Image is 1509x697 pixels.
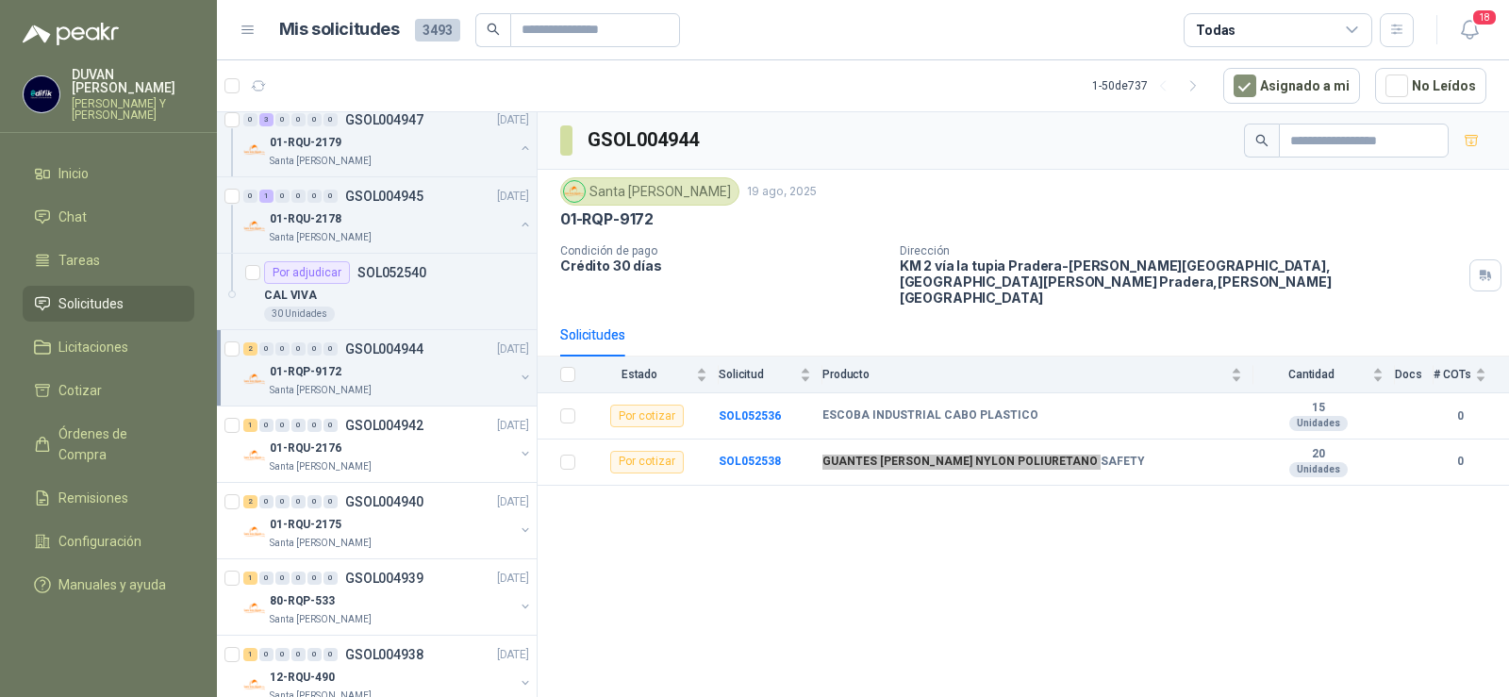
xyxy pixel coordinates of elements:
[270,516,341,534] p: 01-RQU-2175
[72,68,194,94] p: DUVAN [PERSON_NAME]
[1223,68,1360,104] button: Asignado a mi
[560,324,625,345] div: Solicitudes
[345,495,423,508] p: GSOL004940
[264,261,350,284] div: Por adjudicar
[1289,416,1348,431] div: Unidades
[259,113,274,126] div: 3
[307,419,322,432] div: 0
[58,293,124,314] span: Solicitudes
[264,307,335,322] div: 30 Unidades
[291,113,306,126] div: 0
[1196,20,1235,41] div: Todas
[270,230,372,245] p: Santa [PERSON_NAME]
[1253,368,1368,381] span: Cantidad
[243,185,533,245] a: 0 1 0 0 0 0 GSOL004945[DATE] Company Logo01-RQU-2178Santa [PERSON_NAME]
[270,363,341,381] p: 01-RQP-9172
[560,244,885,257] p: Condición de pago
[719,455,781,468] b: SOL052538
[270,669,335,687] p: 12-RQU-490
[243,139,266,161] img: Company Logo
[291,190,306,203] div: 0
[345,342,423,356] p: GSOL004944
[243,444,266,467] img: Company Logo
[900,257,1462,306] p: KM 2 vía la tupia Pradera-[PERSON_NAME][GEOGRAPHIC_DATA], [GEOGRAPHIC_DATA][PERSON_NAME] Pradera ...
[243,419,257,432] div: 1
[259,572,274,585] div: 0
[497,340,529,358] p: [DATE]
[24,76,59,112] img: Company Logo
[58,207,87,227] span: Chat
[323,648,338,661] div: 0
[279,16,400,43] h1: Mis solicitudes
[1375,68,1486,104] button: No Leídos
[243,108,533,169] a: 0 3 0 0 0 0 GSOL004947[DATE] Company Logo01-RQU-2179Santa [PERSON_NAME]
[719,409,781,423] b: SOL052536
[323,190,338,203] div: 0
[1092,71,1208,101] div: 1 - 50 de 737
[1434,357,1509,393] th: # COTs
[564,181,585,202] img: Company Logo
[243,414,533,474] a: 1 0 0 0 0 0 GSOL004942[DATE] Company Logo01-RQU-2176Santa [PERSON_NAME]
[243,342,257,356] div: 2
[243,567,533,627] a: 1 0 0 0 0 0 GSOL004939[DATE] Company Logo80-RQP-533Santa [PERSON_NAME]
[264,287,317,305] p: CAL VIVA
[243,490,533,551] a: 2 0 0 0 0 0 GSOL004940[DATE] Company Logo01-RQU-2175Santa [PERSON_NAME]
[243,113,257,126] div: 0
[23,286,194,322] a: Solicitudes
[243,597,266,620] img: Company Logo
[497,493,529,511] p: [DATE]
[345,419,423,432] p: GSOL004942
[270,383,372,398] p: Santa [PERSON_NAME]
[243,215,266,238] img: Company Logo
[259,190,274,203] div: 1
[291,648,306,661] div: 0
[1253,401,1384,416] b: 15
[270,592,335,610] p: 80-RQP-533
[58,574,166,595] span: Manuales y ayuda
[345,190,423,203] p: GSOL004945
[275,342,290,356] div: 0
[275,495,290,508] div: 0
[243,521,266,543] img: Company Logo
[307,648,322,661] div: 0
[243,648,257,661] div: 1
[345,572,423,585] p: GSOL004939
[23,156,194,191] a: Inicio
[217,254,537,330] a: Por adjudicarSOL052540CAL VIVA30 Unidades
[270,154,372,169] p: Santa [PERSON_NAME]
[323,572,338,585] div: 0
[1253,357,1395,393] th: Cantidad
[72,98,194,121] p: [PERSON_NAME] Y [PERSON_NAME]
[1434,407,1486,425] b: 0
[323,113,338,126] div: 0
[291,495,306,508] div: 0
[291,342,306,356] div: 0
[1434,453,1486,471] b: 0
[243,673,266,696] img: Company Logo
[291,419,306,432] div: 0
[270,440,341,457] p: 01-RQU-2176
[270,536,372,551] p: Santa [PERSON_NAME]
[747,183,817,201] p: 19 ago, 2025
[1452,13,1486,47] button: 18
[270,459,372,474] p: Santa [PERSON_NAME]
[259,342,274,356] div: 0
[560,177,739,206] div: Santa [PERSON_NAME]
[560,257,885,274] p: Crédito 30 días
[497,417,529,435] p: [DATE]
[23,329,194,365] a: Licitaciones
[243,368,266,390] img: Company Logo
[588,125,702,155] h3: GSOL004944
[307,342,322,356] div: 0
[58,250,100,271] span: Tareas
[23,523,194,559] a: Configuración
[259,648,274,661] div: 0
[345,113,423,126] p: GSOL004947
[822,357,1253,393] th: Producto
[58,423,176,465] span: Órdenes de Compra
[345,648,423,661] p: GSOL004938
[275,113,290,126] div: 0
[822,408,1038,423] b: ESCOBA INDUSTRIAL CABO PLASTICO
[58,531,141,552] span: Configuración
[307,113,322,126] div: 0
